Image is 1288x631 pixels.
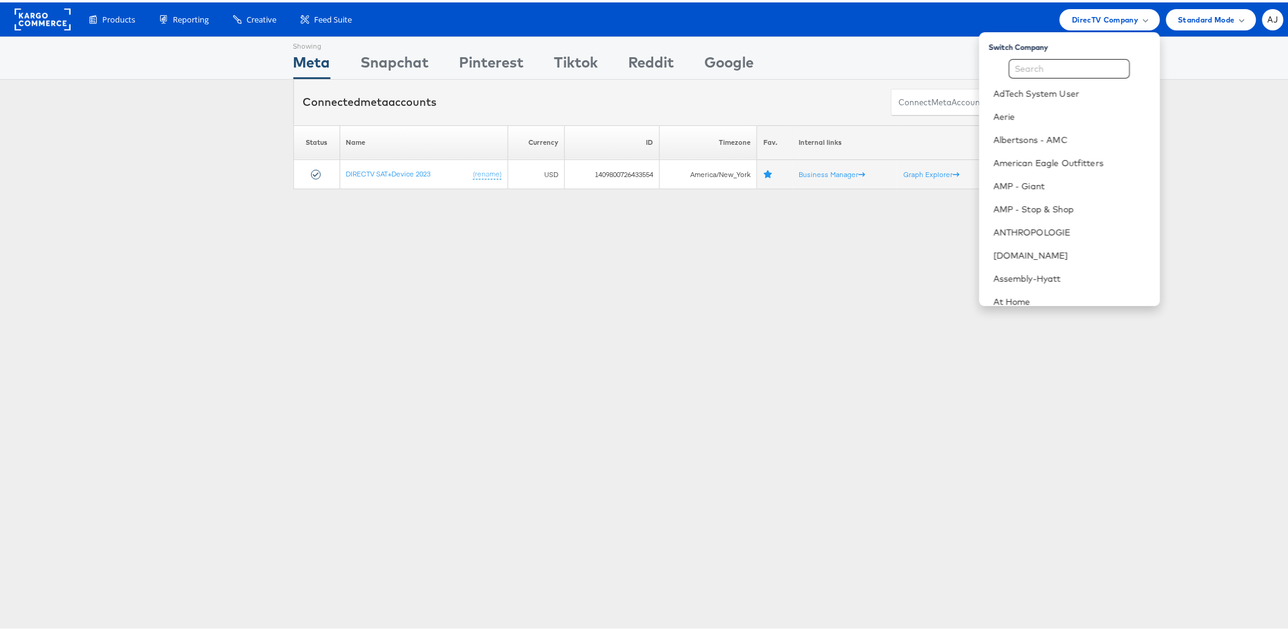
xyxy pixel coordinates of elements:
div: Google [705,49,754,77]
td: 1409800726433554 [565,158,660,187]
th: Timezone [660,123,757,158]
a: Albertsons - AMC [994,131,1150,144]
a: ANTHROPOLOGIE [994,224,1150,236]
a: Graph Explorer [903,167,959,176]
div: Pinterest [460,49,524,77]
span: Reporting [173,12,209,23]
div: Connected accounts [303,92,437,108]
div: Snapchat [361,49,429,77]
div: Reddit [629,49,674,77]
span: meta [932,94,952,106]
a: AdTech System User [994,85,1150,97]
div: Tiktok [555,49,598,77]
td: America/New_York [660,158,757,187]
th: ID [565,123,660,158]
a: AMP - Giant [994,178,1150,190]
span: meta [361,92,389,106]
a: Business Manager [799,167,865,176]
th: Name [340,123,508,158]
div: Meta [293,49,331,77]
span: DirecTV Company [1072,11,1138,24]
div: Showing [293,35,331,49]
input: Search [1009,57,1130,76]
a: At Home [994,293,1150,305]
button: ConnectmetaAccounts [891,86,996,114]
span: Creative [247,12,276,23]
a: AMP - Stop & Shop [994,201,1150,213]
a: [DOMAIN_NAME] [994,247,1150,259]
span: Feed Suite [314,12,352,23]
span: Standard Mode [1178,11,1235,24]
a: American Eagle Outfitters [994,155,1150,167]
th: Currency [508,123,564,158]
td: USD [508,158,564,187]
th: Status [293,123,340,158]
a: (rename) [473,167,502,177]
a: DIRECTV SAT+Device 2023 [346,167,431,176]
a: Assembly-Hyatt [994,270,1150,282]
div: Switch Company [989,35,1160,50]
span: AJ [1268,13,1278,21]
span: Products [102,12,135,23]
a: Aerie [994,108,1150,120]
